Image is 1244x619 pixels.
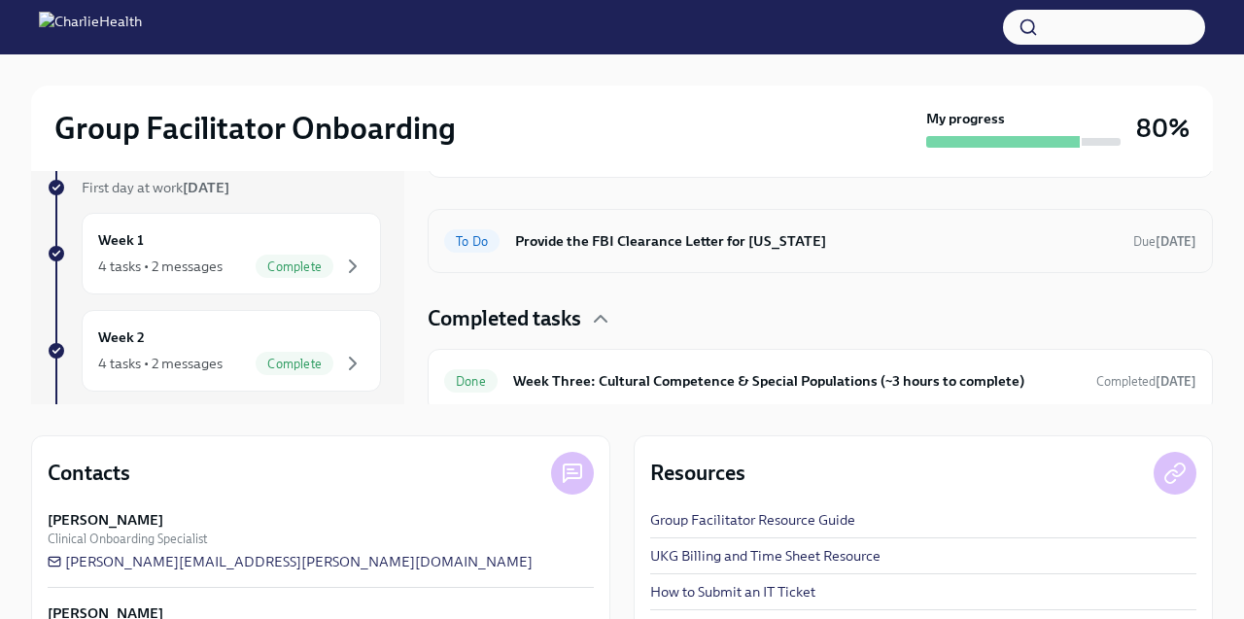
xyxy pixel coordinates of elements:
span: Done [444,374,498,389]
span: Completed [1096,374,1196,389]
h6: Week 1 [98,229,144,251]
strong: [DATE] [1156,374,1196,389]
h4: Resources [650,459,745,488]
h6: Provide the FBI Clearance Letter for [US_STATE] [515,230,1118,252]
strong: [DATE] [1156,234,1196,249]
span: Complete [256,357,333,371]
span: Due [1133,234,1196,249]
span: Clinical Onboarding Specialist [48,530,207,548]
a: [PERSON_NAME][EMAIL_ADDRESS][PERSON_NAME][DOMAIN_NAME] [48,552,533,571]
h4: Completed tasks [428,304,581,333]
h2: Group Facilitator Onboarding [54,109,456,148]
span: To Do [444,234,500,249]
a: DoneWeek Three: Cultural Competence & Special Populations (~3 hours to complete)Completed[DATE] [444,365,1196,396]
strong: [PERSON_NAME] [48,510,163,530]
div: 4 tasks • 2 messages [98,354,223,373]
h3: 80% [1136,111,1190,146]
h4: Contacts [48,459,130,488]
strong: My progress [926,109,1005,128]
a: UKG Billing and Time Sheet Resource [650,546,881,566]
a: How to Submit an IT Ticket [650,582,815,602]
span: October 14th, 2025 09:00 [1133,232,1196,251]
span: Complete [256,259,333,274]
div: 4 tasks • 2 messages [98,257,223,276]
a: Group Facilitator Resource Guide [650,510,855,530]
a: First day at work[DATE] [47,178,381,197]
a: Week 24 tasks • 2 messagesComplete [47,310,381,392]
img: CharlieHealth [39,12,142,43]
a: To DoProvide the FBI Clearance Letter for [US_STATE]Due[DATE] [444,225,1196,257]
span: First day at work [82,179,229,196]
a: Week 14 tasks • 2 messagesComplete [47,213,381,294]
strong: [DATE] [183,179,229,196]
div: Completed tasks [428,304,1213,333]
span: September 24th, 2025 14:44 [1096,372,1196,391]
h6: Week 2 [98,327,145,348]
h6: Week Three: Cultural Competence & Special Populations (~3 hours to complete) [513,370,1081,392]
